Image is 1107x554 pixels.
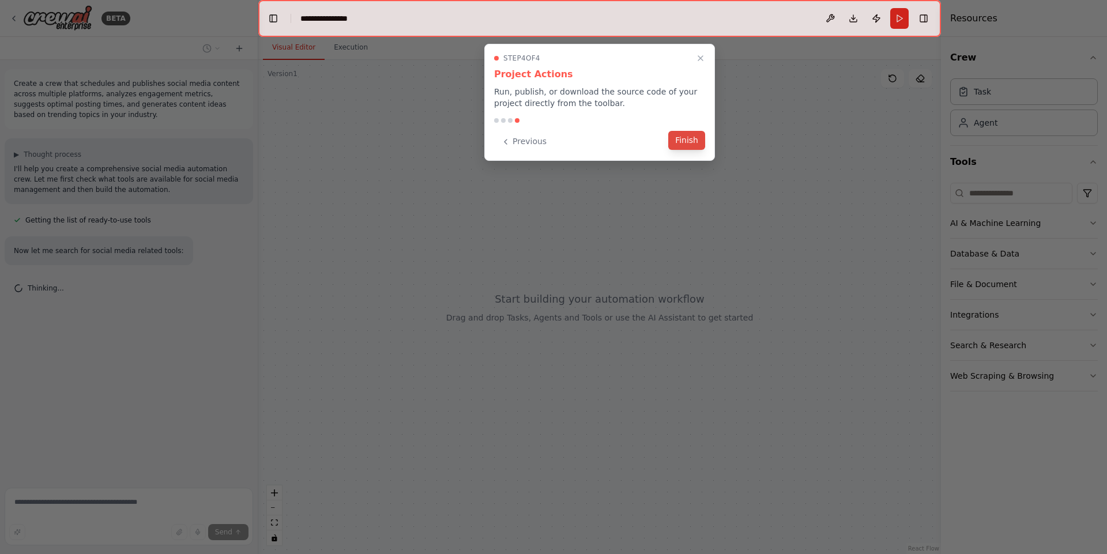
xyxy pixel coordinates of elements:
[265,10,281,27] button: Hide left sidebar
[694,51,707,65] button: Close walkthrough
[494,86,705,109] p: Run, publish, or download the source code of your project directly from the toolbar.
[494,67,705,81] h3: Project Actions
[503,54,540,63] span: Step 4 of 4
[494,132,553,151] button: Previous
[668,131,705,150] button: Finish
